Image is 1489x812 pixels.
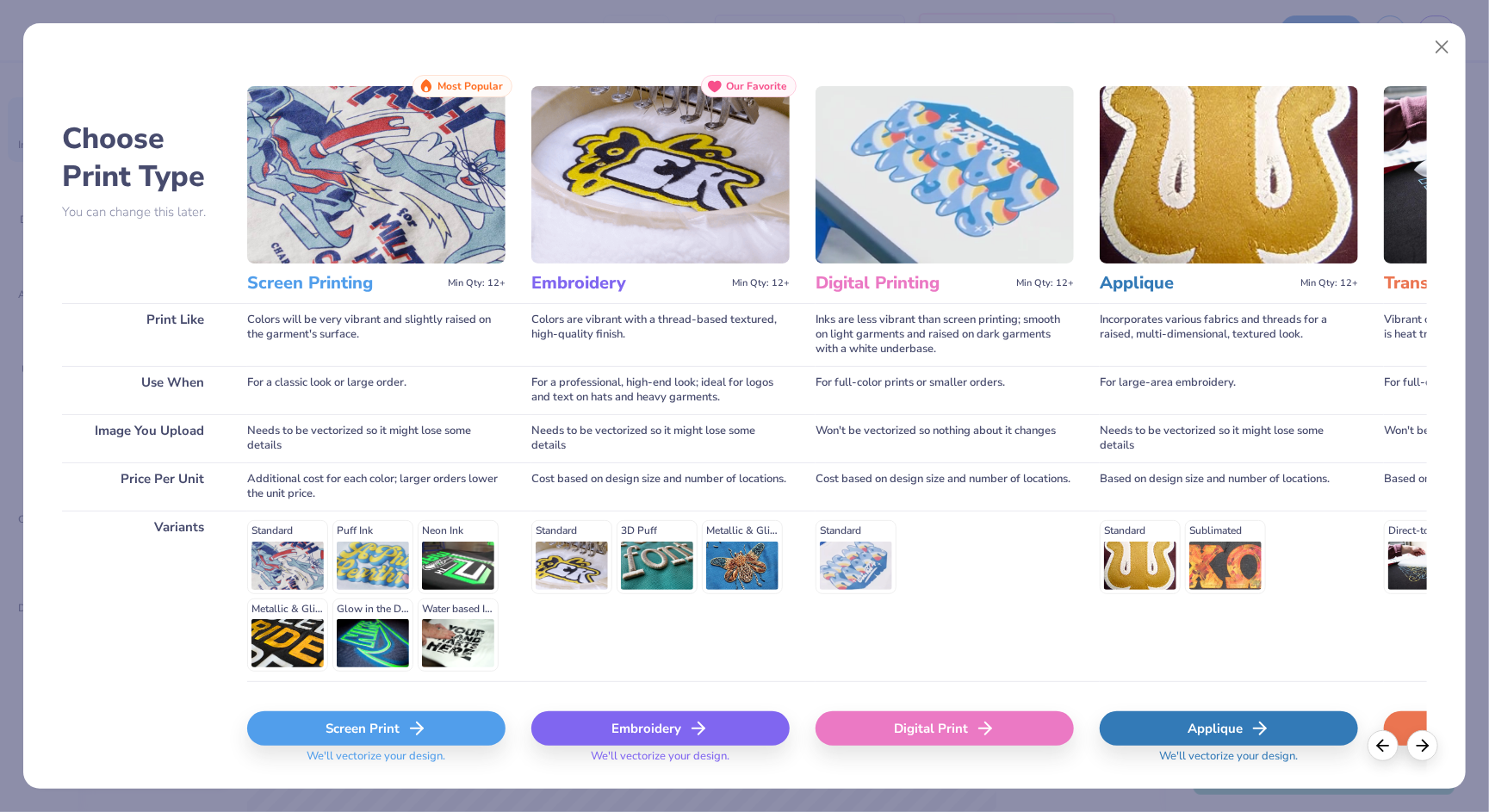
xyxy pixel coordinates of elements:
h2: Choose Print Type [62,120,221,195]
div: Print Like [62,303,221,366]
img: Applique [1100,86,1358,263]
span: Our Favorite [726,80,787,92]
div: Image You Upload [62,414,221,462]
div: Use When [62,366,221,414]
div: Cost based on design size and number of locations. [816,462,1074,511]
div: Applique [1100,711,1358,746]
div: Digital Print [816,711,1074,746]
h3: Digital Printing [816,272,1009,294]
div: Needs to be vectorized so it might lose some details [1100,414,1358,462]
div: Embroidery [531,711,790,746]
div: Needs to be vectorized so it might lose some details [247,414,506,462]
span: Min Qty: 12+ [732,277,790,289]
div: Additional cost for each color; larger orders lower the unit price. [247,462,506,511]
div: For a classic look or large order. [247,366,506,414]
p: You can change this later. [62,205,221,220]
div: Screen Print [247,711,506,746]
div: Inks are less vibrant than screen printing; smooth on light garments and raised on dark garments ... [816,303,1074,366]
div: Cost based on design size and number of locations. [531,462,790,511]
div: Incorporates various fabrics and threads for a raised, multi-dimensional, textured look. [1100,303,1358,366]
span: Min Qty: 12+ [448,277,506,289]
h3: Embroidery [531,272,725,294]
div: Price Per Unit [62,462,221,511]
div: Needs to be vectorized so it might lose some details [531,414,790,462]
div: Colors will be very vibrant and slightly raised on the garment's surface. [247,303,506,366]
div: Won't be vectorized so nothing about it changes [816,414,1074,462]
div: Based on design size and number of locations. [1100,462,1358,511]
span: We'll vectorize your design. [300,749,452,774]
div: For full-color prints or smaller orders. [816,366,1074,414]
div: Variants [62,511,221,681]
span: We'll vectorize your design. [1152,749,1305,774]
h3: Applique [1100,272,1294,294]
div: Colors are vibrant with a thread-based textured, high-quality finish. [531,303,790,366]
img: Digital Printing [816,86,1074,263]
img: Embroidery [531,86,790,263]
div: For a professional, high-end look; ideal for logos and text on hats and heavy garments. [531,366,790,414]
div: For large-area embroidery. [1100,366,1358,414]
span: Min Qty: 12+ [1300,277,1358,289]
span: Min Qty: 12+ [1016,277,1074,289]
span: Most Popular [437,80,503,92]
img: Screen Printing [247,86,506,263]
button: Close [1426,31,1459,64]
h3: Screen Printing [247,272,441,294]
span: We'll vectorize your design. [584,749,736,774]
